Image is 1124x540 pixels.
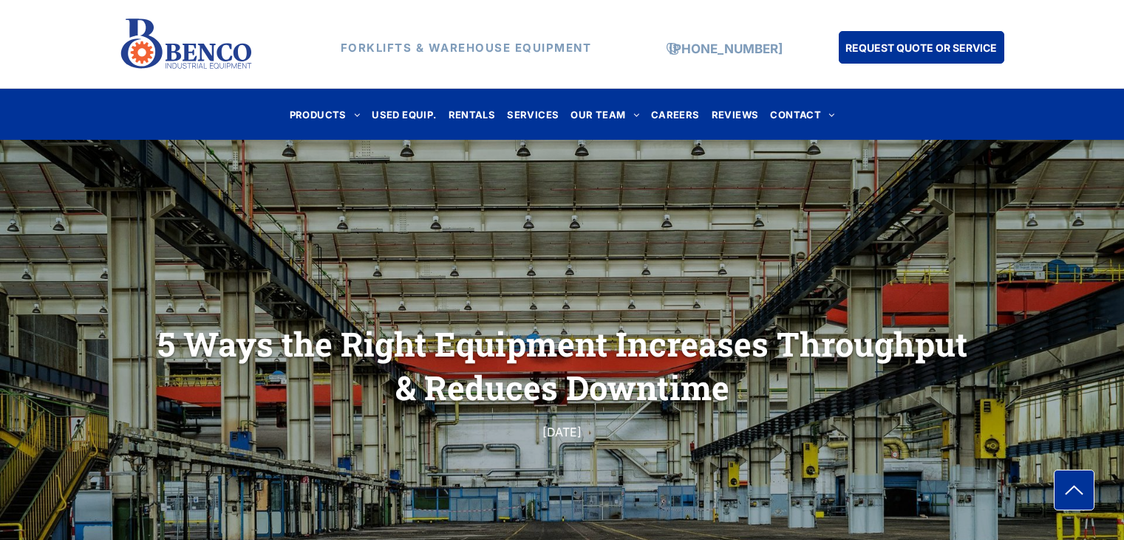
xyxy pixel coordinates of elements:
a: RENTALS [443,104,502,124]
a: [PHONE_NUMBER] [669,41,783,56]
h1: 5 Ways the Right Equipment Increases Throughput & Reduces Downtime [156,320,969,411]
strong: FORKLIFTS & WAREHOUSE EQUIPMENT [341,41,592,55]
a: CONTACT [764,104,840,124]
a: USED EQUIP. [366,104,442,124]
a: REQUEST QUOTE OR SERVICE [839,31,1004,64]
a: CAREERS [645,104,706,124]
a: SERVICES [501,104,565,124]
a: REVIEWS [706,104,765,124]
a: OUR TEAM [565,104,645,124]
span: REQUEST QUOTE OR SERVICE [845,34,997,61]
div: [DATE] [287,422,837,442]
a: PRODUCTS [284,104,367,124]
